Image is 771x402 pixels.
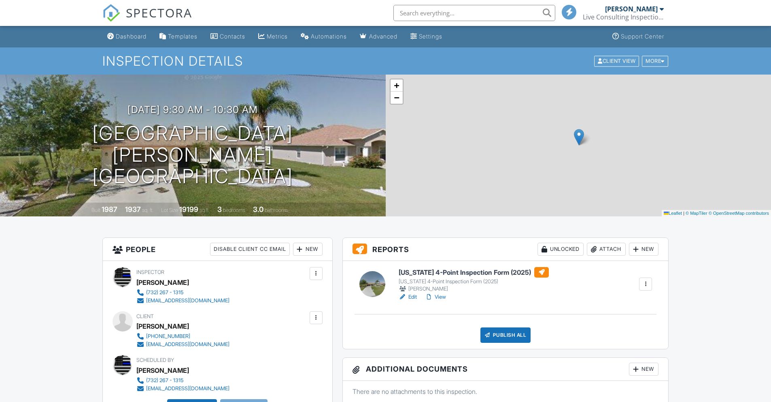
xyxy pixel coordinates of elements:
[161,207,178,213] span: Lot Size
[664,211,682,216] a: Leaflet
[146,289,183,296] div: (732) 267 - 1315
[253,205,263,214] div: 3.0
[605,5,658,13] div: [PERSON_NAME]
[136,320,189,332] div: [PERSON_NAME]
[399,267,549,278] h6: [US_STATE] 4-Point Inspection Form (2025)
[419,33,442,40] div: Settings
[391,79,403,92] a: Zoom in
[357,29,401,44] a: Advanced
[102,54,669,68] h1: Inspection Details
[709,211,769,216] a: © OpenStreetMap contributors
[343,238,669,261] h3: Reports
[537,243,584,256] div: Unlocked
[587,243,626,256] div: Attach
[683,211,684,216] span: |
[103,238,332,261] h3: People
[136,297,229,305] a: [EMAIL_ADDRESS][DOMAIN_NAME]
[217,205,222,214] div: 3
[146,333,190,340] div: [PHONE_NUMBER]
[13,123,373,187] h1: [GEOGRAPHIC_DATA][PERSON_NAME] [GEOGRAPHIC_DATA]
[136,313,154,319] span: Client
[267,33,288,40] div: Metrics
[142,207,153,213] span: sq. ft.
[168,33,198,40] div: Templates
[116,33,147,40] div: Dashboard
[399,278,549,285] div: [US_STATE] 4-Point Inspection Form (2025)
[156,29,201,44] a: Templates
[146,377,183,384] div: (732) 267 - 1315
[207,29,249,44] a: Contacts
[393,5,555,21] input: Search everything...
[353,387,659,396] p: There are no attachments to this inspection.
[686,211,707,216] a: © MapTiler
[297,29,350,44] a: Automations (Basic)
[311,33,347,40] div: Automations
[407,29,446,44] a: Settings
[136,357,174,363] span: Scheduled By
[399,293,417,301] a: Edit
[179,205,198,214] div: 19199
[594,56,639,66] div: Client View
[480,327,531,343] div: Publish All
[104,29,150,44] a: Dashboard
[293,243,323,256] div: New
[621,33,664,40] div: Support Center
[583,13,664,21] div: Live Consulting Inspections
[136,269,164,275] span: Inspector
[220,33,245,40] div: Contacts
[609,29,667,44] a: Support Center
[102,4,120,22] img: The Best Home Inspection Software - Spectora
[136,364,189,376] div: [PERSON_NAME]
[91,207,100,213] span: Built
[126,4,192,21] span: SPECTORA
[629,363,658,376] div: New
[127,104,258,115] h3: [DATE] 9:30 am - 10:30 am
[223,207,245,213] span: bedrooms
[146,385,229,392] div: [EMAIL_ADDRESS][DOMAIN_NAME]
[399,267,549,293] a: [US_STATE] 4-Point Inspection Form (2025) [US_STATE] 4-Point Inspection Form (2025) [PERSON_NAME]
[343,358,669,381] h3: Additional Documents
[125,205,141,214] div: 1937
[136,376,229,385] a: (732) 267 - 1315
[265,207,288,213] span: bathrooms
[136,385,229,393] a: [EMAIL_ADDRESS][DOMAIN_NAME]
[146,341,229,348] div: [EMAIL_ADDRESS][DOMAIN_NAME]
[136,340,229,349] a: [EMAIL_ADDRESS][DOMAIN_NAME]
[146,297,229,304] div: [EMAIL_ADDRESS][DOMAIN_NAME]
[255,29,291,44] a: Metrics
[629,243,658,256] div: New
[642,56,668,66] div: More
[102,205,117,214] div: 1987
[593,58,641,64] a: Client View
[200,207,210,213] span: sq.ft.
[391,92,403,104] a: Zoom out
[394,80,399,90] span: +
[394,92,399,103] span: −
[102,11,192,28] a: SPECTORA
[369,33,397,40] div: Advanced
[399,285,549,293] div: [PERSON_NAME]
[136,276,189,289] div: [PERSON_NAME]
[210,243,290,256] div: Disable Client CC Email
[425,293,446,301] a: View
[136,332,229,340] a: [PHONE_NUMBER]
[574,129,584,145] img: Marker
[136,289,229,297] a: (732) 267 - 1315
